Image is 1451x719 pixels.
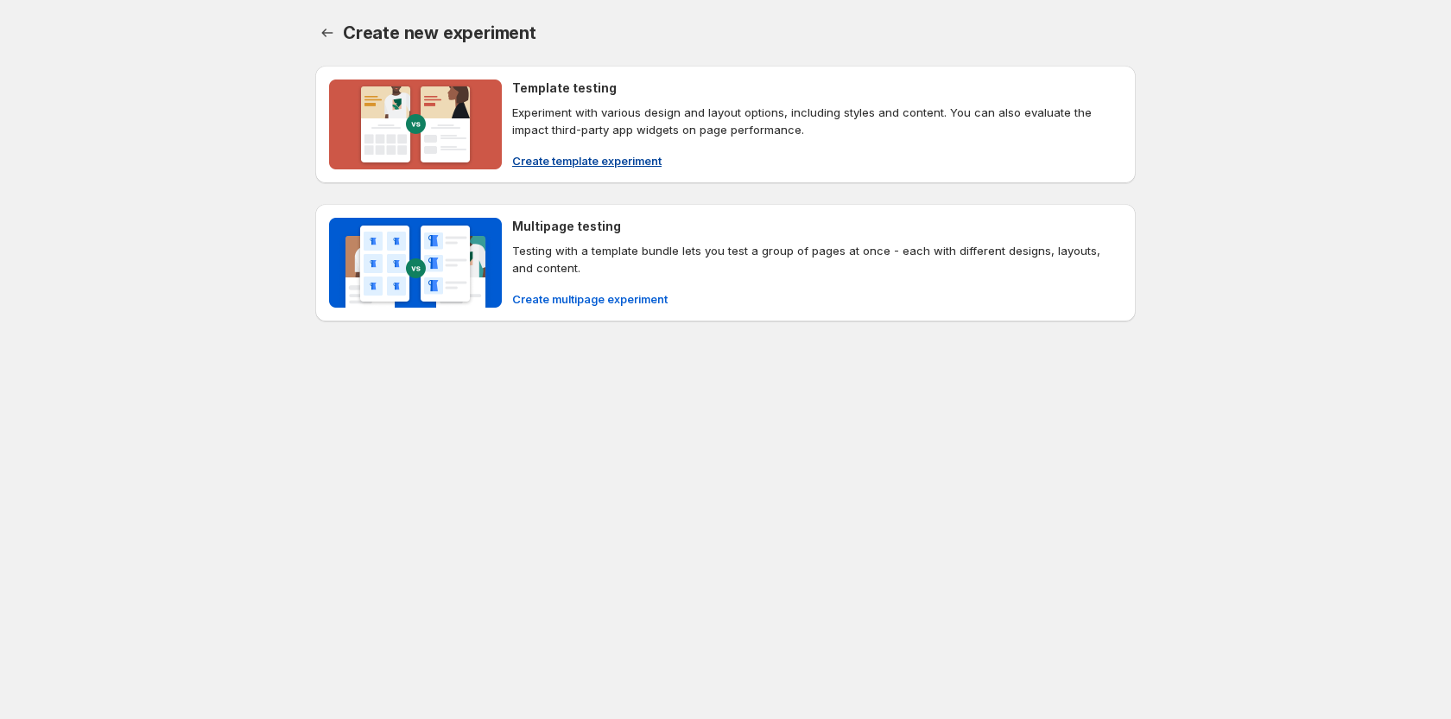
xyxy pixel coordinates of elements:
[329,218,502,308] img: Multipage testing
[512,152,662,169] span: Create template experiment
[512,242,1122,277] p: Testing with a template bundle lets you test a group of pages at once - each with different desig...
[512,218,621,235] h4: Multipage testing
[329,80,502,169] img: Template testing
[502,147,672,175] button: Create template experiment
[512,290,668,308] span: Create multipage experiment
[502,285,678,313] button: Create multipage experiment
[343,22,536,43] span: Create new experiment
[512,80,617,97] h4: Template testing
[512,104,1122,138] p: Experiment with various design and layout options, including styles and content. You can also eva...
[315,21,339,45] button: Back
